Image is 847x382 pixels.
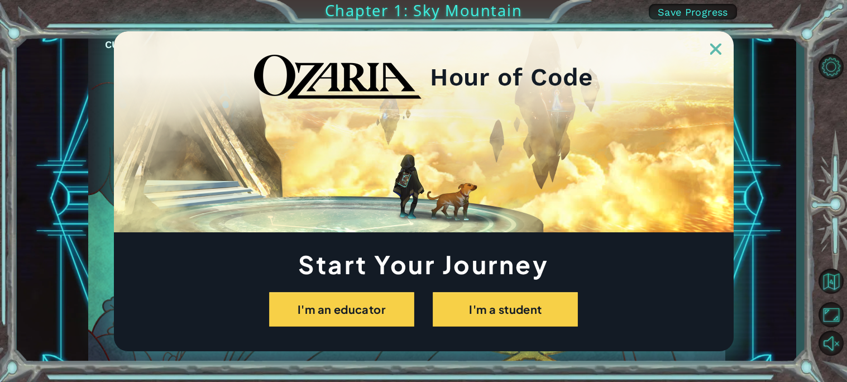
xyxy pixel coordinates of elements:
[710,44,721,55] img: ExitButton_Dusk.png
[254,55,422,99] img: blackOzariaWordmark.png
[433,292,578,327] button: I'm a student
[114,253,734,275] h1: Start Your Journey
[269,292,414,327] button: I'm an educator
[430,66,594,88] h2: Hour of Code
